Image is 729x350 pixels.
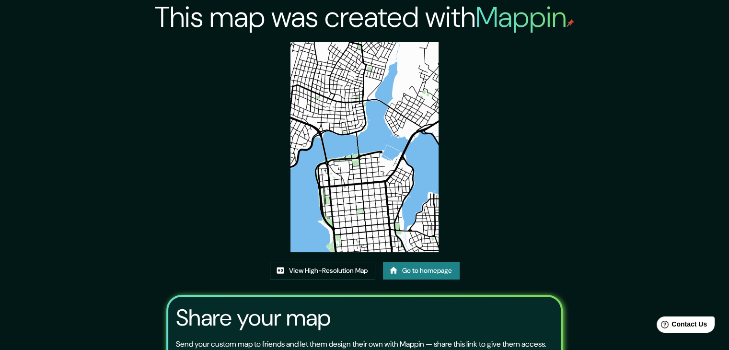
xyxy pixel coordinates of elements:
iframe: Help widget launcher [644,313,718,339]
p: Send your custom map to friends and let them design their own with Mappin — share this link to gi... [176,338,546,350]
img: created-map [290,42,439,252]
a: Go to homepage [383,262,460,280]
a: View High-Resolution Map [270,262,375,280]
h3: Share your map [176,304,331,331]
img: mappin-pin [567,19,574,27]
